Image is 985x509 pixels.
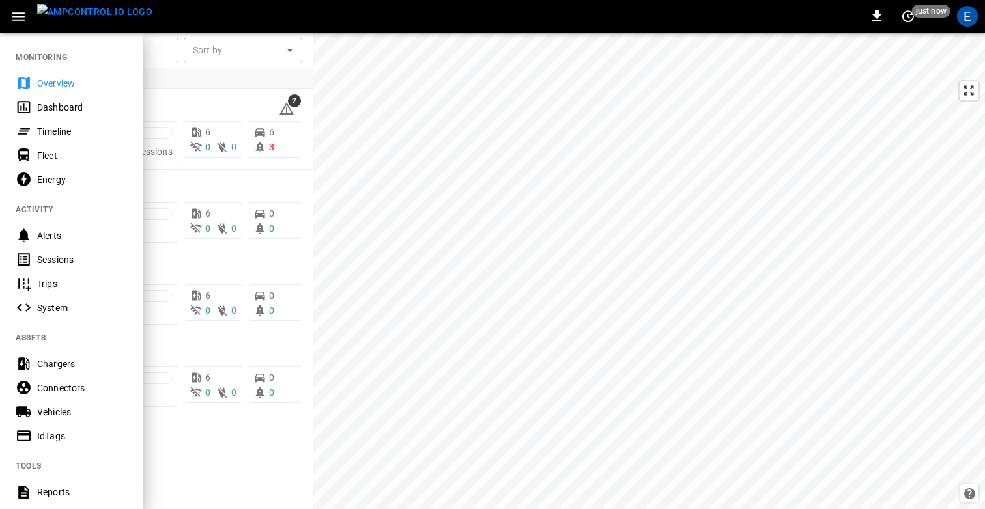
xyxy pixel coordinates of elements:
div: System [37,301,128,314]
div: Dashboard [37,101,128,114]
button: set refresh interval [898,6,919,27]
div: Alerts [37,229,128,242]
div: Overview [37,77,128,90]
div: Energy [37,173,128,186]
div: Sessions [37,253,128,266]
div: Chargers [37,357,128,370]
div: IdTags [37,430,128,443]
div: Trips [37,277,128,290]
div: Reports [37,486,128,499]
div: Timeline [37,125,128,138]
div: Vehicles [37,406,128,419]
div: Fleet [37,149,128,162]
div: Connectors [37,381,128,394]
img: ampcontrol.io logo [37,4,152,20]
div: profile-icon [957,6,978,27]
span: just now [912,5,950,18]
